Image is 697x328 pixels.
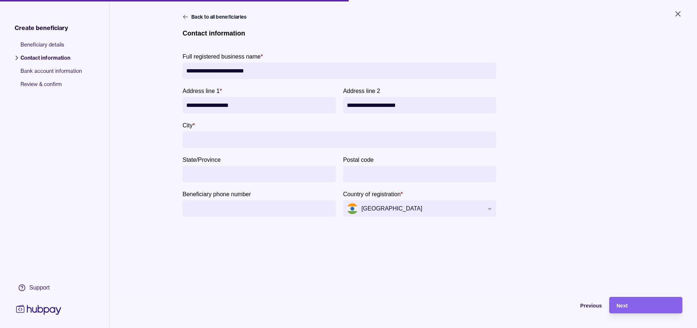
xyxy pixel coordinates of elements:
[580,303,602,309] span: Previous
[183,86,222,95] label: Address line 1
[29,284,50,292] div: Support
[186,166,332,182] input: State/Province
[183,13,248,20] button: Back to all beneficiaries
[609,297,682,313] button: Next
[183,190,251,198] label: Beneficiary phone number
[347,166,493,182] input: Postal code
[183,88,220,94] p: Address line 1
[183,121,195,130] label: City
[183,29,245,37] h1: Contact information
[343,86,380,95] label: Address line 2
[343,157,374,163] p: Postal code
[665,6,691,22] button: Close
[20,41,82,54] span: Beneficiary details
[343,155,374,164] label: Postal code
[529,297,602,313] button: Previous
[20,67,82,81] span: Bank account information
[343,88,380,94] p: Address line 2
[183,52,263,61] label: Full registered business name
[183,155,221,164] label: State/Province
[343,190,403,198] label: Country of registration
[186,131,492,148] input: City
[186,97,332,113] input: Address line 1
[347,97,493,113] input: Address line 2
[617,303,627,309] span: Next
[343,191,401,197] p: Country of registration
[183,122,193,128] p: City
[183,191,251,197] p: Beneficiary phone number
[186,63,492,79] input: Full registered business name
[20,81,82,94] span: Review & confirm
[183,157,221,163] p: State/Province
[20,54,82,67] span: Contact information
[186,200,332,217] input: Beneficiary phone number
[183,53,261,60] p: Full registered business name
[15,280,63,295] a: Support
[15,23,68,32] span: Create beneficiary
